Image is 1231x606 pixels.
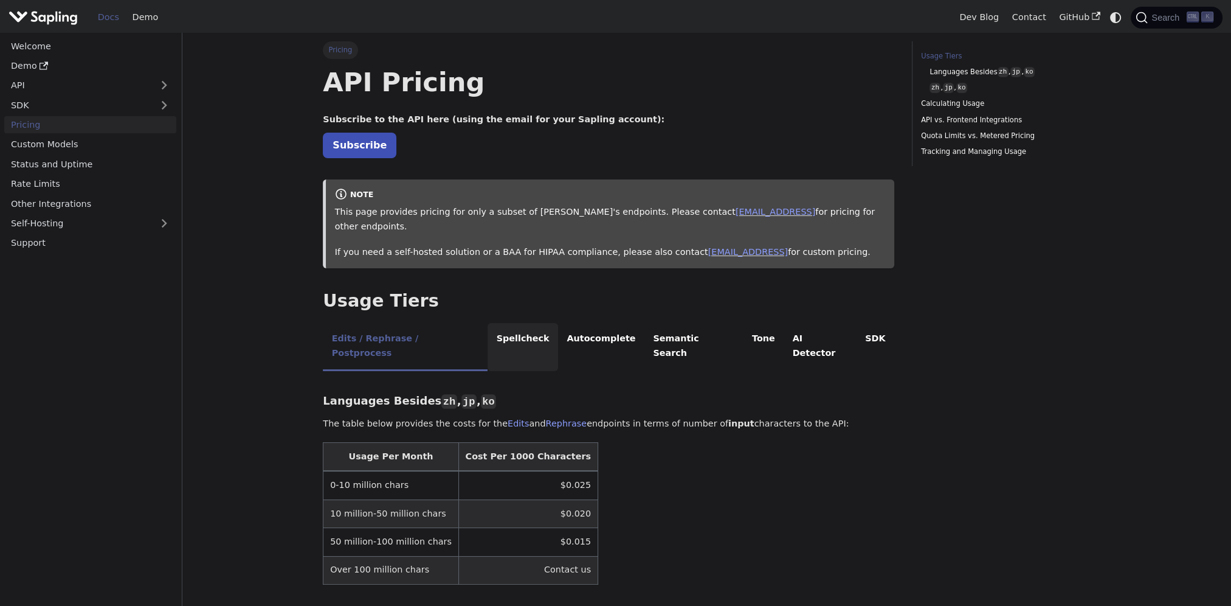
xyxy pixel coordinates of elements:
h1: API Pricing [323,66,894,99]
h3: Languages Besides , , [323,394,894,408]
a: Custom Models [4,136,176,153]
li: Edits / Rephrase / Postprocess [323,323,488,371]
a: Demo [126,8,165,27]
li: SDK [857,323,894,371]
a: Demo [4,57,176,75]
a: API [4,77,152,94]
a: Dev Blog [953,8,1005,27]
div: note [335,188,886,203]
a: Self-Hosting [4,215,176,232]
a: Languages Besideszh,jp,ko [929,66,1081,78]
p: This page provides pricing for only a subset of [PERSON_NAME]'s endpoints. Please contact for pri... [335,205,886,234]
li: Semantic Search [644,323,743,371]
button: Expand sidebar category 'API' [152,77,176,94]
a: GitHub [1052,8,1106,27]
a: Status and Uptime [4,155,176,173]
li: Spellcheck [488,323,558,371]
td: Over 100 million chars [323,556,458,584]
a: Welcome [4,37,176,55]
a: Tracking and Managing Usage [921,146,1086,158]
nav: Breadcrumbs [323,41,894,58]
button: Search (Ctrl+K) [1131,7,1222,29]
strong: Subscribe to the API here (using the email for your Sapling account): [323,114,664,124]
th: Cost Per 1000 Characters [458,443,598,472]
kbd: K [1201,12,1213,23]
code: jp [1010,67,1021,77]
a: Quota Limits vs. Metered Pricing [921,130,1086,142]
td: 10 million-50 million chars [323,500,458,528]
td: 50 million-100 million chars [323,528,458,556]
span: Pricing [323,41,357,58]
a: API vs. Frontend Integrations [921,114,1086,126]
code: jp [943,83,954,93]
a: Rephrase [545,419,587,428]
code: zh [929,83,940,93]
code: ko [481,394,496,409]
a: zh,jp,ko [929,82,1081,94]
button: Switch between dark and light mode (currently system mode) [1107,9,1125,26]
th: Usage Per Month [323,443,458,472]
td: $0.025 [458,471,598,500]
code: jp [461,394,477,409]
li: Tone [743,323,784,371]
a: Rate Limits [4,175,176,193]
button: Expand sidebar category 'SDK' [152,96,176,114]
a: [EMAIL_ADDRESS] [736,207,815,217]
a: Calculating Usage [921,98,1086,110]
a: Usage Tiers [921,50,1086,62]
code: ko [956,83,967,93]
a: SDK [4,96,152,114]
a: [EMAIL_ADDRESS] [708,247,788,257]
td: 0-10 million chars [323,471,458,500]
span: Search [1148,13,1187,23]
a: Edits [508,419,529,428]
p: The table below provides the costs for the and endpoints in terms of number of characters to the ... [323,417,894,431]
a: Sapling.ai [9,9,82,26]
li: AI Detector [784,323,857,371]
p: If you need a self-hosted solution or a BAA for HIPAA compliance, please also contact for custom ... [335,245,886,260]
code: zh [441,394,457,409]
strong: input [728,419,754,428]
code: zh [998,67,1009,77]
li: Autocomplete [558,323,644,371]
h2: Usage Tiers [323,290,894,312]
code: ko [1024,67,1035,77]
a: Subscribe [323,133,396,158]
td: Contact us [458,556,598,584]
a: Other Integrations [4,195,176,212]
td: $0.015 [458,528,598,556]
td: $0.020 [458,500,598,528]
a: Support [4,234,176,252]
a: Docs [91,8,126,27]
img: Sapling.ai [9,9,78,26]
a: Pricing [4,116,176,134]
a: Contact [1005,8,1053,27]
